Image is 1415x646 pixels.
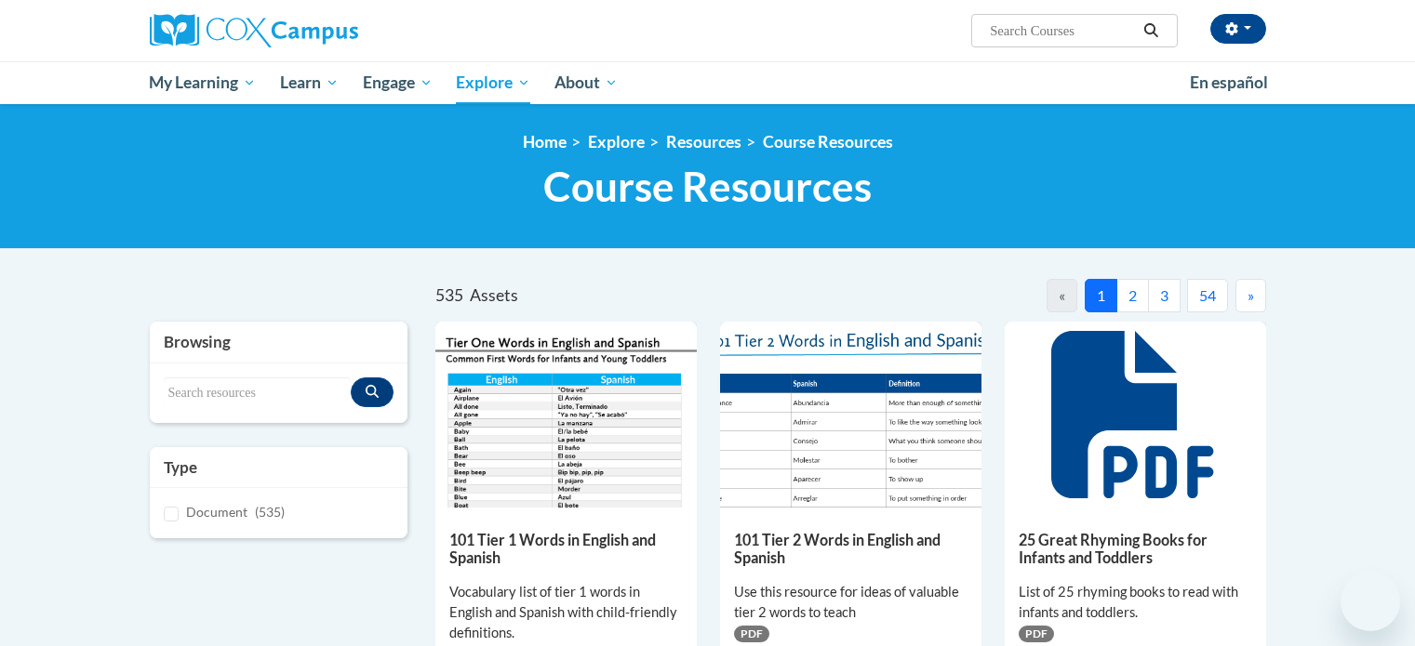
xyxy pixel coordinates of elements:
span: My Learning [149,72,256,94]
span: » [1248,286,1254,304]
a: Explore [588,132,645,152]
span: Explore [456,72,530,94]
button: 3 [1148,279,1181,312]
a: Cox Campus [150,14,503,47]
div: List of 25 rhyming books to read with infants and toddlers. [1019,582,1252,623]
a: Explore [444,61,542,104]
a: En español [1178,63,1280,102]
iframe: Button to launch messaging window [1341,572,1400,631]
h3: Type [164,456,394,479]
img: d35314be-4b7e-462d-8f95-b17e3d3bb747.pdf [435,322,697,508]
h3: Browsing [164,331,394,353]
a: Engage [351,61,445,104]
button: Next [1235,279,1266,312]
input: Search resources [164,377,352,409]
span: PDF [1019,626,1054,642]
span: Assets [470,285,518,305]
a: Learn [268,61,351,104]
span: En español [1190,73,1268,92]
span: 535 [435,285,463,305]
h5: 25 Great Rhyming Books for Infants and Toddlers [1019,531,1252,567]
a: Course Resources [763,132,893,152]
span: PDF [734,626,769,642]
a: Resources [666,132,741,152]
h5: 101 Tier 1 Words in English and Spanish [449,531,683,567]
span: Course Resources [543,162,872,211]
span: Document [186,504,247,520]
button: Account Settings [1210,14,1266,44]
button: Search [1137,20,1165,42]
button: 1 [1085,279,1117,312]
div: Use this resource for ideas of valuable tier 2 words to teach [734,582,968,623]
button: Search resources [351,377,394,407]
a: Home [523,132,567,152]
button: 54 [1187,279,1228,312]
span: About [554,72,618,94]
h5: 101 Tier 2 Words in English and Spanish [734,531,968,567]
nav: Pagination Navigation [850,279,1265,312]
img: 836e94b2-264a-47ae-9840-fb2574307f3b.pdf [720,322,981,508]
div: Vocabulary list of tier 1 words in English and Spanish with child-friendly definitions. [449,582,683,643]
span: (535) [255,504,285,520]
a: My Learning [138,61,269,104]
button: 2 [1116,279,1149,312]
div: Main menu [122,61,1294,104]
img: Cox Campus [150,14,358,47]
span: Learn [280,72,339,94]
a: About [542,61,630,104]
span: Engage [363,72,433,94]
input: Search Courses [988,20,1137,42]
